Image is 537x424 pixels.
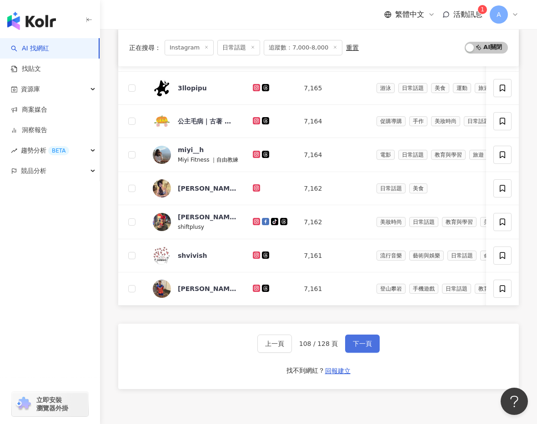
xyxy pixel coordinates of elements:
[153,79,171,97] img: KOL Avatar
[447,251,477,261] span: 日常話題
[376,150,395,160] span: 電影
[178,284,237,293] div: [PERSON_NAME]
[296,272,369,306] td: 7,161
[153,212,238,232] a: KOL Avatar[PERSON_NAME]shiftplusy
[11,44,49,53] a: searchAI 找網紅
[376,83,395,93] span: 游泳
[345,335,380,353] button: 下一頁
[153,179,171,197] img: KOL Avatar
[409,217,438,227] span: 日常話題
[376,284,406,294] span: 登山攀岩
[11,148,17,154] span: rise
[431,116,460,126] span: 美妝時尚
[11,64,41,74] a: 找貼文
[409,284,438,294] span: 手機遊戲
[376,183,406,193] span: 日常話題
[395,10,424,20] span: 繁體中文
[11,105,47,114] a: 商案媒合
[178,224,204,230] span: shiftplusy
[469,150,487,160] span: 旅遊
[376,251,406,261] span: 流行音樂
[153,213,171,231] img: KOL Avatar
[12,392,88,416] a: chrome extension立即安裝 瀏覽器外掛
[48,146,69,155] div: BETA
[296,239,369,272] td: 7,161
[153,280,171,298] img: KOL Avatar
[296,205,369,239] td: 7,162
[353,340,372,347] span: 下一頁
[265,340,284,347] span: 上一頁
[464,116,493,126] span: 日常話題
[497,10,501,20] span: A
[409,116,427,126] span: 手作
[296,72,369,105] td: 7,165
[21,79,40,99] span: 資源庫
[129,44,161,51] span: 正在搜尋 ：
[21,161,46,181] span: 競品分析
[153,247,171,265] img: KOL Avatar
[286,366,325,375] div: 找不到網紅？
[178,251,207,260] div: shvivish
[325,364,351,378] button: 回報建立
[264,40,342,55] span: 追蹤數：7,000-8,000
[481,6,484,13] span: 1
[299,340,338,347] span: 108 / 128 頁
[36,396,68,412] span: 立即安裝 瀏覽器外掛
[153,112,171,130] img: KOL Avatar
[153,179,238,197] a: KOL Avatar[PERSON_NAME]
[296,105,369,138] td: 7,164
[153,145,238,164] a: KOL Avatarmiyi__hMiyi Fitness ｜自由教練
[21,140,69,161] span: 趨勢分析
[453,10,482,19] span: 活動訊息
[296,172,369,205] td: 7,162
[296,138,369,172] td: 7,164
[178,184,237,193] div: [PERSON_NAME]
[475,83,493,93] span: 旅遊
[480,251,509,261] span: 命理占卜
[165,40,214,55] span: Instagram
[153,112,238,130] a: KOL Avatar公主毛病｜古著 二手 選物 自製商品
[7,12,56,30] img: logo
[376,217,406,227] span: 美妝時尚
[480,217,498,227] span: 美食
[153,146,171,164] img: KOL Avatar
[11,126,47,135] a: 洞察報告
[431,150,466,160] span: 教育與學習
[409,251,444,261] span: 藝術與娛樂
[178,117,237,126] div: 公主毛病｜古著 二手 選物 自製商品
[478,5,487,14] sup: 1
[346,44,359,51] div: 重置
[153,280,238,298] a: KOL Avatar[PERSON_NAME]
[153,247,238,265] a: KOL Avatarshvivish
[442,284,471,294] span: 日常話題
[178,212,237,222] div: [PERSON_NAME]
[376,116,406,126] span: 促購導購
[409,183,427,193] span: 美食
[501,388,528,415] iframe: Help Scout Beacon - Open
[442,217,477,227] span: 教育與學習
[178,145,204,154] div: miyi__h
[475,284,509,294] span: 教育與學習
[257,335,292,353] button: 上一頁
[453,83,471,93] span: 運動
[217,40,260,55] span: 日常話題
[398,83,427,93] span: 日常話題
[178,84,207,93] div: 3llopipu
[325,367,351,375] span: 回報建立
[431,83,449,93] span: 美食
[178,157,238,163] span: Miyi Fitness ｜自由教練
[153,79,238,97] a: KOL Avatar3llopipu
[15,397,32,411] img: chrome extension
[398,150,427,160] span: 日常話題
